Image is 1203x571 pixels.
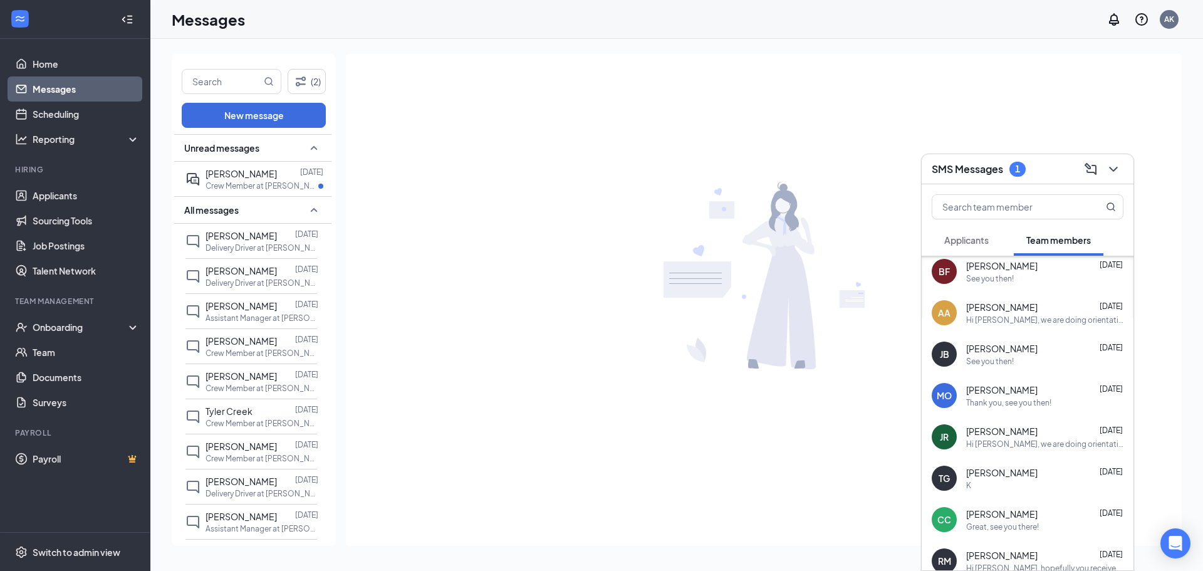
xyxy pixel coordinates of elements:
[14,13,26,25] svg: WorkstreamLogo
[206,488,318,499] p: Delivery Driver at [PERSON_NAME]'s
[206,348,318,359] p: Crew Member at [PERSON_NAME]'s
[966,273,1014,284] div: See you then!
[938,555,951,567] div: RM
[940,431,949,443] div: JR
[295,264,318,275] p: [DATE]
[33,258,140,283] a: Talent Network
[1100,301,1123,311] span: [DATE]
[33,233,140,258] a: Job Postings
[1083,162,1098,177] svg: ComposeMessage
[206,230,277,241] span: [PERSON_NAME]
[1100,260,1123,270] span: [DATE]
[206,278,318,288] p: Delivery Driver at [PERSON_NAME]'s
[206,406,253,417] span: Tyler Creek
[206,476,277,487] span: [PERSON_NAME]
[206,335,277,347] span: [PERSON_NAME]
[185,374,200,389] svg: ChatInactive
[295,299,318,310] p: [DATE]
[1100,343,1123,352] span: [DATE]
[932,195,1081,219] input: Search team member
[944,234,989,246] span: Applicants
[295,510,318,520] p: [DATE]
[206,181,318,191] p: Crew Member at [PERSON_NAME]'s
[1106,202,1116,212] svg: MagnifyingGlass
[33,133,140,145] div: Reporting
[206,168,277,179] span: [PERSON_NAME]
[33,76,140,102] a: Messages
[306,140,321,155] svg: SmallChevronUp
[206,383,318,394] p: Crew Member at [PERSON_NAME]'s
[206,313,318,323] p: Assistant Manager at [PERSON_NAME]'s
[1100,426,1123,435] span: [DATE]
[182,103,326,128] button: New message
[15,321,28,333] svg: UserCheck
[295,474,318,485] p: [DATE]
[300,167,323,177] p: [DATE]
[295,229,318,239] p: [DATE]
[938,306,950,319] div: AA
[966,521,1039,532] div: Great, see you there!
[295,404,318,415] p: [DATE]
[33,446,140,471] a: PayrollCrown
[182,70,261,93] input: Search
[33,51,140,76] a: Home
[293,74,308,89] svg: Filter
[966,356,1014,367] div: See you then!
[1134,12,1149,27] svg: QuestionInfo
[15,164,137,175] div: Hiring
[172,9,245,30] h1: Messages
[306,202,321,217] svg: SmallChevronUp
[185,304,200,319] svg: ChatInactive
[1103,159,1123,179] button: ChevronDown
[966,549,1038,562] span: [PERSON_NAME]
[33,321,129,333] div: Onboarding
[1107,12,1122,27] svg: Notifications
[185,339,200,354] svg: ChatInactive
[206,453,318,464] p: Crew Member at [PERSON_NAME]'s
[966,439,1123,449] div: Hi [PERSON_NAME], we are doing orientation [DATE] at 1pm and 4pm. Will you be able to attend one ...
[295,334,318,345] p: [DATE]
[33,102,140,127] a: Scheduling
[206,300,277,312] span: [PERSON_NAME]
[1164,14,1174,24] div: AK
[206,243,318,253] p: Delivery Driver at [PERSON_NAME]'s
[15,546,28,558] svg: Settings
[121,13,133,26] svg: Collapse
[966,342,1038,355] span: [PERSON_NAME]
[15,133,28,145] svg: Analysis
[939,265,950,278] div: BF
[288,69,326,94] button: Filter (2)
[1100,384,1123,394] span: [DATE]
[206,511,277,522] span: [PERSON_NAME]
[15,296,137,306] div: Team Management
[185,234,200,249] svg: ChatInactive
[264,76,274,86] svg: MagnifyingGlass
[932,162,1003,176] h3: SMS Messages
[185,409,200,424] svg: ChatInactive
[1026,234,1091,246] span: Team members
[15,427,137,438] div: Payroll
[33,208,140,233] a: Sourcing Tools
[966,466,1038,479] span: [PERSON_NAME]
[185,444,200,459] svg: ChatInactive
[966,480,971,491] div: K
[185,515,200,530] svg: ChatInactive
[33,183,140,208] a: Applicants
[966,508,1038,520] span: [PERSON_NAME]
[939,472,950,485] div: TG
[937,513,951,526] div: CC
[940,348,949,360] div: JB
[206,441,277,452] span: [PERSON_NAME]
[206,418,318,429] p: Crew Member at [PERSON_NAME]'s
[1081,159,1101,179] button: ComposeMessage
[33,546,120,558] div: Switch to admin view
[966,259,1038,272] span: [PERSON_NAME]
[206,523,318,534] p: Assistant Manager at [PERSON_NAME]'s
[206,370,277,382] span: [PERSON_NAME]
[1100,550,1123,559] span: [DATE]
[966,384,1038,396] span: [PERSON_NAME]
[295,439,318,450] p: [DATE]
[966,301,1038,313] span: [PERSON_NAME]
[185,479,200,495] svg: ChatInactive
[966,425,1038,437] span: [PERSON_NAME]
